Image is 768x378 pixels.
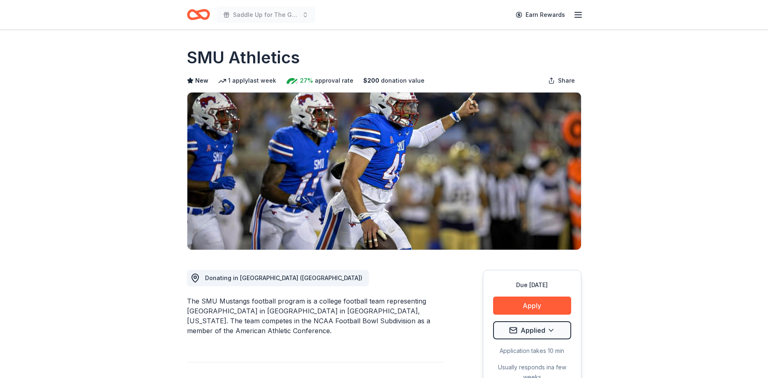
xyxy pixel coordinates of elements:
[195,76,208,86] span: New
[493,297,571,315] button: Apply
[217,7,315,23] button: Saddle Up for The Guild
[218,76,276,86] div: 1 apply last week
[521,325,545,336] span: Applied
[300,76,313,86] span: 27%
[205,274,362,281] span: Donating in [GEOGRAPHIC_DATA] ([GEOGRAPHIC_DATA])
[542,72,581,89] button: Share
[363,76,379,86] span: $ 200
[381,76,424,86] span: donation value
[187,93,581,250] img: Image for SMU Athletics
[558,76,575,86] span: Share
[187,46,300,69] h1: SMU Athletics
[233,10,299,20] span: Saddle Up for The Guild
[493,321,571,339] button: Applied
[511,7,570,22] a: Earn Rewards
[315,76,353,86] span: approval rate
[187,296,443,336] div: The SMU Mustangs football program is a college football team representing [GEOGRAPHIC_DATA] in [G...
[187,5,210,24] a: Home
[493,280,571,290] div: Due [DATE]
[493,346,571,356] div: Application takes 10 min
